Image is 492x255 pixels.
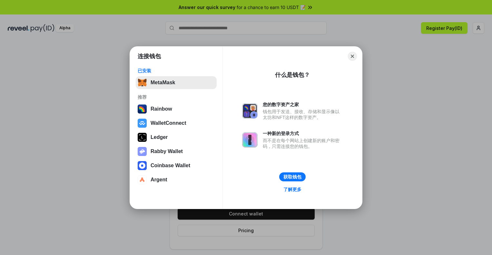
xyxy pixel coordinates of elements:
div: 了解更多 [283,187,301,192]
a: 了解更多 [280,185,305,194]
button: MetaMask [136,76,217,89]
img: svg+xml,%3Csvg%20xmlns%3D%22http%3A%2F%2Fwww.w3.org%2F2000%2Fsvg%22%20fill%3D%22none%22%20viewBox... [242,132,258,148]
img: svg+xml,%3Csvg%20width%3D%2228%22%20height%3D%2228%22%20viewBox%3D%220%200%2028%2028%22%20fill%3D... [138,175,147,184]
div: Coinbase Wallet [151,163,190,168]
button: Close [348,52,357,61]
button: Rainbow [136,103,217,115]
div: Ledger [151,134,168,140]
div: MetaMask [151,80,175,86]
div: 已安装 [138,68,215,74]
div: Rainbow [151,106,172,112]
img: svg+xml,%3Csvg%20width%3D%2228%22%20height%3D%2228%22%20viewBox%3D%220%200%2028%2028%22%20fill%3D... [138,119,147,128]
button: Rabby Wallet [136,145,217,158]
div: WalletConnect [151,120,186,126]
img: svg+xml,%3Csvg%20xmlns%3D%22http%3A%2F%2Fwww.w3.org%2F2000%2Fsvg%22%20fill%3D%22none%22%20viewBox... [242,103,258,119]
div: 钱包用于发送、接收、存储和显示像以太坊和NFT这样的数字资产。 [263,109,343,120]
img: svg+xml,%3Csvg%20width%3D%22120%22%20height%3D%22120%22%20viewBox%3D%220%200%20120%20120%22%20fil... [138,105,147,114]
button: 获取钱包 [279,172,306,181]
img: svg+xml,%3Csvg%20xmlns%3D%22http%3A%2F%2Fwww.w3.org%2F2000%2Fsvg%22%20fill%3D%22none%22%20viewBox... [138,147,147,156]
img: svg+xml,%3Csvg%20width%3D%2228%22%20height%3D%2228%22%20viewBox%3D%220%200%2028%2028%22%20fill%3D... [138,161,147,170]
button: Argent [136,173,217,186]
button: WalletConnect [136,117,217,130]
div: 一种新的登录方式 [263,131,343,136]
img: svg+xml,%3Csvg%20xmlns%3D%22http%3A%2F%2Fwww.w3.org%2F2000%2Fsvg%22%20width%3D%2228%22%20height%3... [138,133,147,142]
img: svg+xml,%3Csvg%20fill%3D%22none%22%20height%3D%2233%22%20viewBox%3D%220%200%2035%2033%22%20width%... [138,78,147,87]
button: Ledger [136,131,217,144]
div: 而不是在每个网站上创建新的账户和密码，只需连接您的钱包。 [263,138,343,149]
div: Rabby Wallet [151,149,183,154]
div: 什么是钱包？ [275,71,310,79]
button: Coinbase Wallet [136,159,217,172]
div: 您的数字资产之家 [263,102,343,107]
h1: 连接钱包 [138,52,161,60]
div: 获取钱包 [283,174,301,180]
div: 推荐 [138,94,215,100]
div: Argent [151,177,167,183]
